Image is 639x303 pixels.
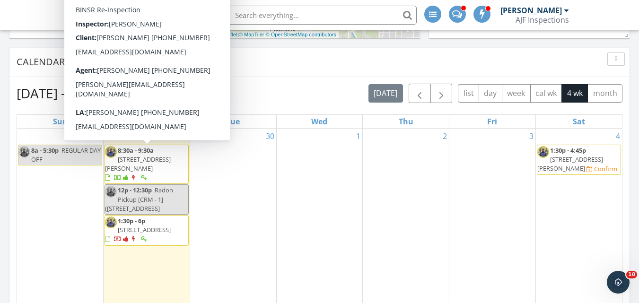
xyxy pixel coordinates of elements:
[561,84,588,103] button: 4 wk
[607,271,630,294] iframe: Intercom live chat
[105,145,189,184] a: 8:30a - 9:30a [STREET_ADDRESS][PERSON_NAME]
[587,84,622,103] button: month
[228,6,417,25] input: Search everything...
[105,216,171,243] a: 1:30p - 6p [STREET_ADDRESS]
[530,84,562,103] button: cal wk
[118,146,154,155] span: 8:30a - 9:30a
[105,155,171,173] span: [STREET_ADDRESS][PERSON_NAME]
[502,84,531,103] button: week
[91,129,103,144] a: Go to September 28, 2025
[105,146,117,158] img: thumbnail_img_6153.jpg
[105,215,189,246] a: 1:30p - 6p [STREET_ADDRESS]
[516,15,569,25] div: AJF Inspections
[354,129,362,144] a: Go to October 1, 2025
[105,186,173,212] span: Radon Pickup [CRM - 1] ([STREET_ADDRESS]
[222,32,237,37] a: Leaflet
[430,84,453,103] button: Next
[118,225,171,234] span: [STREET_ADDRESS]
[224,115,242,128] a: Tuesday
[550,146,586,155] span: 1:30p - 4:45p
[105,216,117,228] img: thumbnail_img_6153.jpg
[266,32,336,37] a: © OpenStreetMap contributors
[91,5,169,25] span: SPECTORA
[105,186,117,198] img: thumbnail_img_6153.jpg
[309,115,329,128] a: Wednesday
[485,115,499,128] a: Friday
[136,115,157,128] a: Monday
[441,129,449,144] a: Go to October 2, 2025
[626,271,637,278] span: 10
[118,216,145,225] span: 1:30p - 6p
[17,84,112,103] h2: [DATE] – [DATE]
[397,115,415,128] a: Thursday
[537,145,621,175] a: 1:30p - 4:45p [STREET_ADDRESS][PERSON_NAME] Confirm
[409,84,431,103] button: Previous
[594,165,617,173] div: Confirm
[239,32,264,37] a: © MapTiler
[219,31,339,39] div: |
[31,146,101,164] span: REGULAR DAY OFF
[51,115,70,128] a: Sunday
[458,84,479,103] button: list
[118,186,152,194] span: 12p - 12:30p
[64,5,85,26] img: The Best Home Inspection Software - Spectora
[537,146,549,158] img: thumbnail_img_6153.jpg
[105,146,171,182] a: 8:30a - 9:30a [STREET_ADDRESS][PERSON_NAME]
[479,84,502,103] button: day
[527,129,535,144] a: Go to October 3, 2025
[368,84,403,103] button: [DATE]
[500,6,562,15] div: [PERSON_NAME]
[64,13,169,33] a: SPECTORA
[537,155,603,173] span: [STREET_ADDRESS][PERSON_NAME]
[537,146,603,173] a: 1:30p - 4:45p [STREET_ADDRESS][PERSON_NAME]
[177,129,190,144] a: Go to September 29, 2025
[571,115,587,128] a: Saturday
[31,146,59,155] span: 8a - 5:30p
[586,164,617,173] a: Confirm
[17,55,65,68] span: Calendar
[264,129,276,144] a: Go to September 30, 2025
[614,129,622,144] a: Go to October 4, 2025
[18,146,30,158] img: thumbnail_img_6153.jpg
